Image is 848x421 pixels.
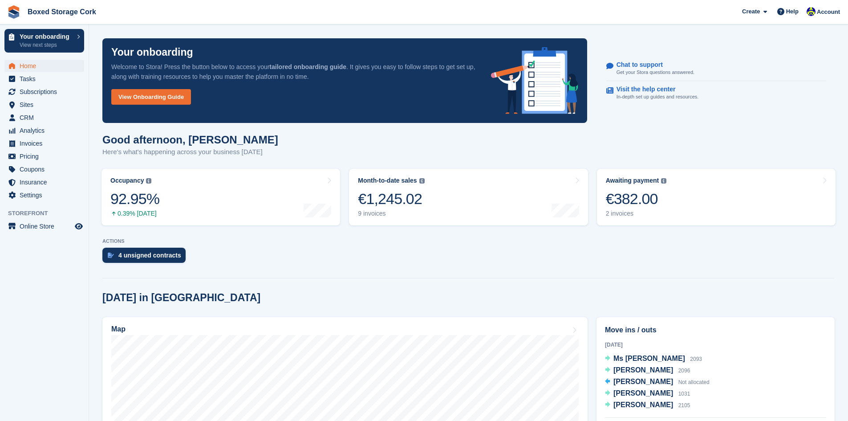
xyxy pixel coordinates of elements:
a: menu [4,163,84,176]
span: [PERSON_NAME] [613,389,673,397]
p: Here's what's happening across your business [DATE] [102,147,278,157]
span: Coupons [20,163,73,176]
span: Storefront [8,209,89,218]
p: View next steps [20,41,73,49]
span: Settings [20,189,73,201]
img: icon-info-grey-7440780725fd019a000dd9b08b2336e03edf1995a4989e88bcd33f0948082b44.svg [661,178,666,184]
div: €382.00 [606,190,667,208]
div: 9 invoices [358,210,424,217]
a: Occupancy 92.95% 0.39% [DATE] [101,169,340,225]
span: Account [817,8,840,16]
span: Invoices [20,137,73,150]
div: [DATE] [605,341,826,349]
div: Occupancy [110,177,144,184]
img: icon-info-grey-7440780725fd019a000dd9b08b2336e03edf1995a4989e88bcd33f0948082b44.svg [146,178,151,184]
a: menu [4,220,84,233]
span: Create [742,7,760,16]
p: Welcome to Stora! Press the button below to access your . It gives you easy to follow steps to ge... [111,62,477,82]
a: menu [4,98,84,111]
a: [PERSON_NAME] 1031 [605,388,690,400]
a: menu [4,124,84,137]
h2: Map [111,325,126,333]
span: Subscriptions [20,86,73,98]
span: 1031 [678,391,690,397]
a: Month-to-date sales €1,245.02 9 invoices [349,169,588,225]
a: menu [4,86,84,98]
p: Visit the help center [617,86,692,93]
p: Chat to support [617,61,687,69]
p: ACTIONS [102,238,835,244]
a: [PERSON_NAME] 2105 [605,400,690,411]
div: 4 unsigned contracts [118,252,181,259]
a: Boxed Storage Cork [24,4,100,19]
span: Ms [PERSON_NAME] [613,355,685,362]
img: contract_signature_icon-13c848040528278c33f63329250d36e43548de30e8caae1d1a13099fd9432cc5.svg [108,253,114,258]
div: 2 invoices [606,210,667,217]
span: 2105 [678,402,690,409]
div: €1,245.02 [358,190,424,208]
a: menu [4,176,84,188]
a: menu [4,189,84,201]
a: Chat to support Get your Stora questions answered. [606,57,826,81]
a: menu [4,137,84,150]
h2: [DATE] in [GEOGRAPHIC_DATA] [102,292,260,304]
span: Insurance [20,176,73,188]
span: Pricing [20,150,73,163]
a: [PERSON_NAME] Not allocated [605,376,710,388]
div: 92.95% [110,190,159,208]
span: Analytics [20,124,73,137]
span: Tasks [20,73,73,85]
a: Your onboarding View next steps [4,29,84,53]
a: Preview store [73,221,84,232]
strong: tailored onboarding guide [269,63,346,70]
img: onboarding-info-6c161a55d2c0e0a8cae90662b2fe09162a5109e8cc188191df67fb4f79e88e88.svg [491,47,578,114]
a: menu [4,150,84,163]
img: Vincent [807,7,816,16]
span: [PERSON_NAME] [613,366,673,374]
div: Month-to-date sales [358,177,417,184]
span: Help [786,7,799,16]
p: In-depth set up guides and resources. [617,93,699,101]
div: 0.39% [DATE] [110,210,159,217]
span: 2093 [690,356,702,362]
img: stora-icon-8386f47178a22dfd0bd8f6a31ec36ba5ce8667c1dd55bd0f319d3a0aa187defe.svg [7,5,20,19]
div: Awaiting payment [606,177,659,184]
p: Your onboarding [111,47,193,57]
a: 4 unsigned contracts [102,248,190,267]
p: Get your Stora questions answered. [617,69,694,76]
span: Online Store [20,220,73,233]
span: [PERSON_NAME] [613,401,673,409]
a: View Onboarding Guide [111,89,191,105]
a: Visit the help center In-depth set up guides and resources. [606,81,826,105]
span: [PERSON_NAME] [613,378,673,385]
span: Not allocated [678,379,710,385]
a: menu [4,111,84,124]
a: [PERSON_NAME] 2096 [605,365,690,376]
span: Sites [20,98,73,111]
a: menu [4,73,84,85]
a: Awaiting payment €382.00 2 invoices [597,169,836,225]
a: Ms [PERSON_NAME] 2093 [605,353,702,365]
p: Your onboarding [20,33,73,40]
a: menu [4,60,84,72]
h1: Good afternoon, [PERSON_NAME] [102,134,278,146]
img: icon-info-grey-7440780725fd019a000dd9b08b2336e03edf1995a4989e88bcd33f0948082b44.svg [419,178,425,184]
span: CRM [20,111,73,124]
span: 2096 [678,368,690,374]
span: Home [20,60,73,72]
h2: Move ins / outs [605,325,826,335]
